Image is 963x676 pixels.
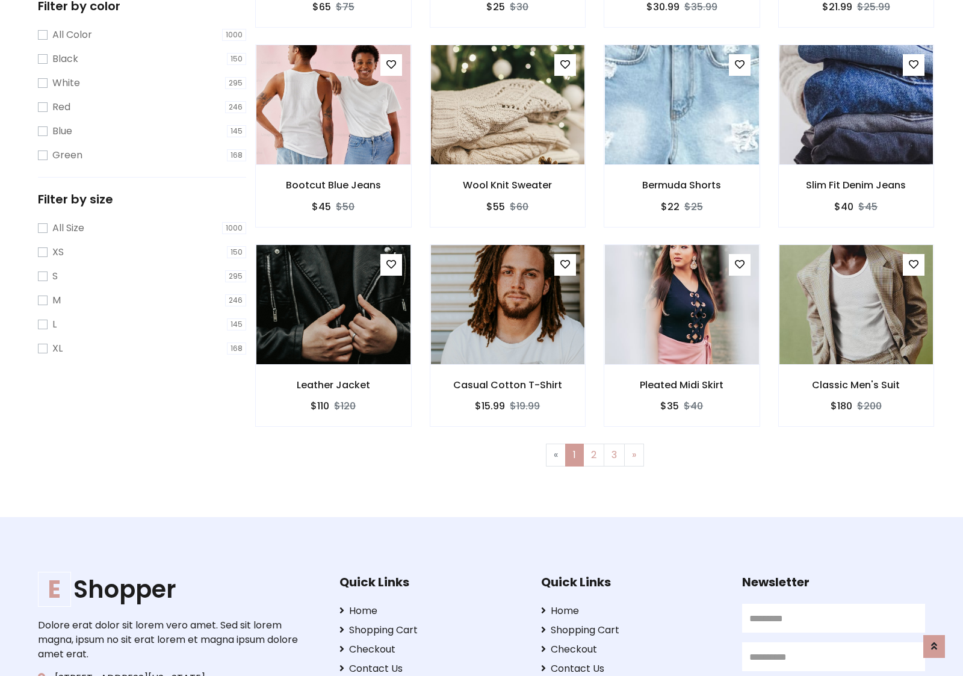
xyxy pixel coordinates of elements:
[222,29,246,41] span: 1000
[52,269,58,284] label: S
[52,221,84,235] label: All Size
[52,28,92,42] label: All Color
[52,148,82,163] label: Green
[565,444,584,467] a: 1
[312,201,331,212] h6: $45
[256,379,411,391] h6: Leather Jacket
[225,77,246,89] span: 295
[541,604,724,618] a: Home
[227,343,246,355] span: 168
[339,662,522,676] a: Contact Us
[225,294,246,306] span: 246
[38,575,302,604] h1: Shopper
[52,317,57,332] label: L
[486,201,505,212] h6: $55
[336,200,355,214] del: $50
[52,341,63,356] label: XL
[227,149,246,161] span: 168
[430,179,586,191] h6: Wool Knit Sweater
[52,76,80,90] label: White
[52,52,78,66] label: Black
[52,100,70,114] label: Red
[604,379,760,391] h6: Pleated Midi Skirt
[541,662,724,676] a: Contact Us
[857,399,882,413] del: $200
[510,399,540,413] del: $19.99
[339,623,522,637] a: Shopping Cart
[38,618,302,662] p: Dolore erat dolor sit lorem vero amet. Sed sit lorem magna, ipsum no sit erat lorem et magna ipsu...
[475,400,505,412] h6: $15.99
[510,200,528,214] del: $60
[52,245,64,259] label: XS
[311,400,329,412] h6: $110
[227,246,246,258] span: 150
[227,125,246,137] span: 145
[660,400,679,412] h6: $35
[661,201,680,212] h6: $22
[858,200,878,214] del: $45
[834,201,853,212] h6: $40
[541,623,724,637] a: Shopping Cart
[256,179,411,191] h6: Bootcut Blue Jeans
[225,270,246,282] span: 295
[541,642,724,657] a: Checkout
[334,399,356,413] del: $120
[779,379,934,391] h6: Classic Men's Suit
[52,124,72,138] label: Blue
[227,53,246,65] span: 150
[227,318,246,330] span: 145
[38,575,302,604] a: EShopper
[822,1,852,13] h6: $21.99
[646,1,680,13] h6: $30.99
[632,448,636,462] span: »
[430,379,586,391] h6: Casual Cotton T-Shirt
[541,575,724,589] h5: Quick Links
[684,200,703,214] del: $25
[624,444,644,467] a: Next
[831,400,852,412] h6: $180
[264,444,925,467] nav: Page navigation
[52,293,61,308] label: M
[38,192,246,206] h5: Filter by size
[604,179,760,191] h6: Bermuda Shorts
[779,179,934,191] h6: Slim Fit Denim Jeans
[742,575,925,589] h5: Newsletter
[486,1,505,13] h6: $25
[583,444,604,467] a: 2
[38,572,71,607] span: E
[312,1,331,13] h6: $65
[222,222,246,234] span: 1000
[604,444,625,467] a: 3
[684,399,703,413] del: $40
[339,575,522,589] h5: Quick Links
[225,101,246,113] span: 246
[339,642,522,657] a: Checkout
[339,604,522,618] a: Home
